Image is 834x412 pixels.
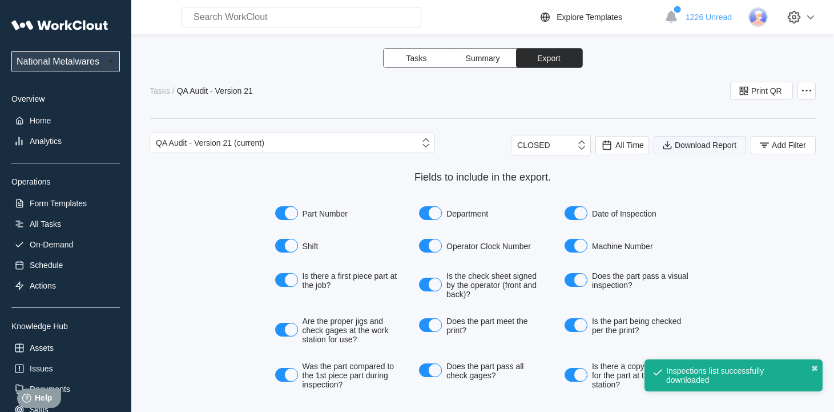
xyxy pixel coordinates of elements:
[11,177,120,186] div: Operations
[565,318,587,332] button: Is the part being checked per the print?
[384,49,450,67] button: Tasks
[565,206,587,220] button: Date of Inspection
[11,257,120,273] a: Schedule
[11,216,120,232] a: All Tasks
[275,239,298,253] button: Shift
[11,94,120,103] div: Overview
[11,361,120,377] a: Issues
[11,195,120,211] a: Form Templates
[686,13,732,22] span: 1226 Unread
[269,202,408,226] label: Part Number
[30,116,51,125] div: Home
[748,7,768,27] img: user-3.png
[269,357,408,394] label: Was the part compared to the 1st piece part during inspection?
[419,318,442,332] button: Does the part meet the print?
[269,234,408,258] label: Shift
[537,54,560,62] span: Export
[30,199,87,208] div: Form Templates
[269,312,408,349] label: Are the proper jigs and check gages at the work station for use?
[772,141,806,149] span: Add Filter
[558,234,697,258] label: Machine Number
[413,234,553,258] label: Operator Clock Number
[565,239,587,253] button: Machine Number
[654,136,746,154] button: Download Report
[177,86,253,95] div: QA Audit - Version 21
[419,206,442,220] button: Department
[413,312,553,339] label: Does the part meet the print?
[11,237,120,253] a: On-Demand
[558,312,697,339] label: Is the part being checked per the print?
[558,357,697,394] label: Is there a copy of the print for the part at the work station?
[30,219,61,229] div: All Tasks
[565,368,587,382] button: Is there a copy of the print for the part at the work station?
[730,82,793,100] button: Print QR
[30,240,73,249] div: On-Demand
[11,133,120,149] a: Analytics
[466,54,500,62] span: Summary
[558,267,697,294] label: Does the part pass a visual inspection?
[172,86,175,95] div: /
[615,141,644,150] span: All Time
[275,323,298,337] button: Are the proper jigs and check gages at the work station for use?
[811,364,818,373] button: close
[675,141,736,149] span: Download Report
[30,364,53,373] div: Issues
[269,171,697,183] div: Fields to include in the export.
[565,273,587,287] button: Does the part pass a visual inspection?
[516,49,582,67] button: Export
[11,113,120,129] a: Home
[419,363,442,377] button: Does the part pass all check gages?
[406,54,427,62] span: Tasks
[419,239,442,253] button: Operator Clock Number
[751,136,816,154] button: Add Filter
[751,87,782,95] span: Print QR
[11,340,120,356] a: Assets
[11,381,120,397] a: Documents
[413,267,553,303] label: Is the check sheet signed by the operator (front and back)?
[182,7,421,27] input: Search WorkClout
[275,273,298,287] button: Is there a first piece part at the job?
[558,202,697,226] label: Date of Inspection
[30,281,56,290] div: Actions
[30,137,62,146] div: Analytics
[269,267,408,294] label: Is there a first piece part at the job?
[450,49,516,67] button: Summary
[538,10,659,24] a: Explore Templates
[11,278,120,294] a: Actions
[150,86,170,95] div: Tasks
[30,343,54,353] div: Assets
[275,206,298,220] button: Part Number
[413,202,553,226] label: Department
[413,357,553,385] label: Does the part pass all check gages?
[557,13,622,22] div: Explore Templates
[11,322,120,331] div: Knowledge Hub
[517,141,550,150] div: CLOSED
[419,278,442,291] button: Is the check sheet signed by the operator (front and back)?
[150,86,172,95] a: Tasks
[30,261,63,270] div: Schedule
[156,138,264,147] div: QA Audit - Version 21 (current)
[666,366,787,385] div: Inspections list successfully downloaded
[275,368,298,382] button: Was the part compared to the 1st piece part during inspection?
